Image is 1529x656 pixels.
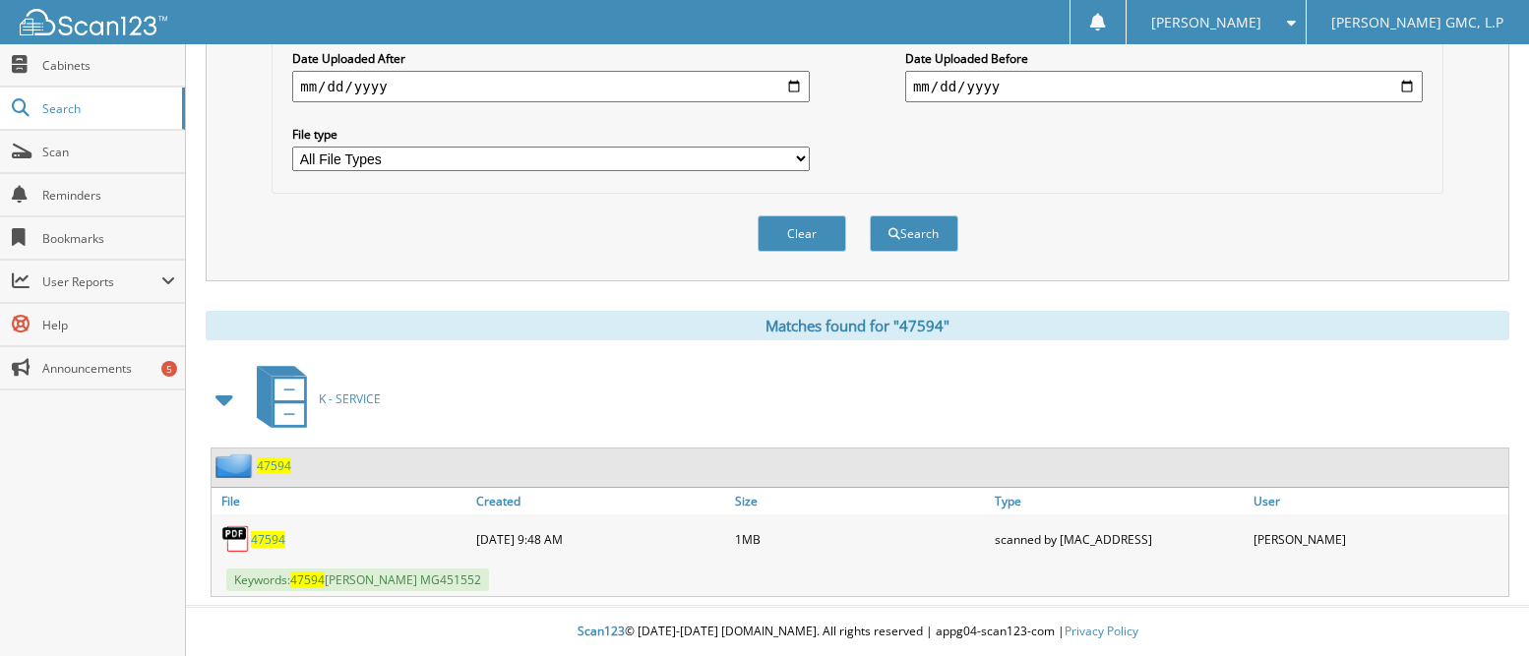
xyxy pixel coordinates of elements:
label: Date Uploaded Before [905,50,1423,67]
a: Created [471,488,731,514]
a: File [212,488,471,514]
div: [DATE] 9:48 AM [471,519,731,559]
img: PDF.png [221,524,251,554]
button: Search [870,215,958,252]
span: Keywords: [PERSON_NAME] MG451552 [226,568,489,591]
a: Size [730,488,990,514]
span: Search [42,100,172,117]
iframe: Chat Widget [1431,562,1529,656]
span: 47594 [290,571,325,588]
a: User [1249,488,1508,514]
a: Privacy Policy [1065,623,1138,639]
label: File type [292,126,810,143]
span: Help [42,317,175,333]
img: scan123-logo-white.svg [20,9,167,35]
span: Reminders [42,187,175,204]
span: Announcements [42,360,175,377]
input: start [292,71,810,102]
button: Clear [758,215,846,252]
a: Type [990,488,1250,514]
span: [PERSON_NAME] GMC, L.P [1331,17,1503,29]
span: Bookmarks [42,230,175,247]
span: Scan123 [578,623,625,639]
label: Date Uploaded After [292,50,810,67]
div: Matches found for "47594" [206,311,1509,340]
span: K - SERVICE [319,390,381,407]
a: K - SERVICE [245,360,381,438]
span: User Reports [42,273,161,290]
span: [PERSON_NAME] [1151,17,1261,29]
input: end [905,71,1423,102]
div: scanned by [MAC_ADDRESS] [990,519,1250,559]
div: 1MB [730,519,990,559]
span: Cabinets [42,57,175,74]
div: © [DATE]-[DATE] [DOMAIN_NAME]. All rights reserved | appg04-scan123-com | [186,608,1529,656]
div: [PERSON_NAME] [1249,519,1508,559]
span: Scan [42,144,175,160]
img: folder2.png [215,453,257,478]
a: 47594 [251,531,285,548]
div: 5 [161,361,177,377]
a: 47594 [257,457,291,474]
